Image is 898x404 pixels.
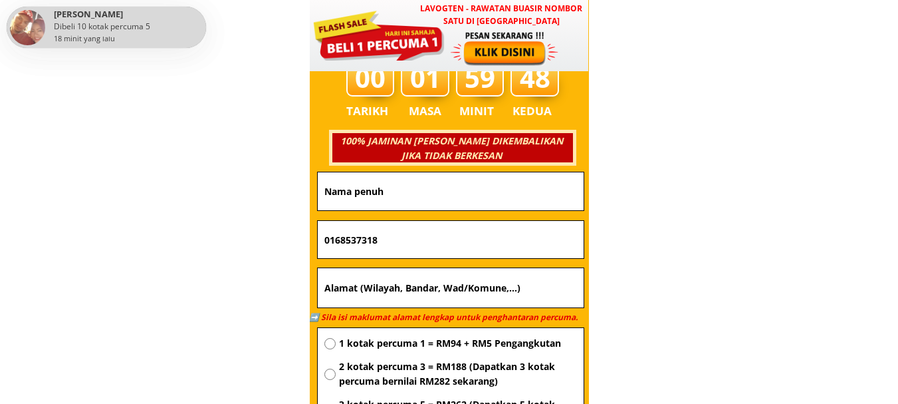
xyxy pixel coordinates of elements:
span: 1 kotak percuma 1 = RM94 + RM5 Pengangkutan [339,336,577,351]
h3: ➡️ Sila isi maklumat alamat lengkap untuk penghantaran percuma. [309,311,584,323]
h3: MINIT [459,102,499,120]
input: Nombor Telefon Bimbit [321,221,580,258]
span: 2 kotak percuma 3 = RM188 (Dapatkan 3 kotak percuma bernilai RM282 sekarang) [339,359,577,389]
input: Nama penuh [321,172,580,210]
h3: 100% JAMINAN [PERSON_NAME] DIKEMBALIKAN JIKA TIDAK BERKESAN [330,134,572,164]
h3: TARIKH [346,102,402,120]
h3: LAVOGTEN - Rawatan Buasir Nombor Satu di [GEOGRAPHIC_DATA] [414,2,588,27]
h3: KEDUA [512,102,556,120]
input: Alamat (Wilayah, Bandar, Wad/Komune,...) [321,268,580,308]
h3: MASA [403,102,448,120]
